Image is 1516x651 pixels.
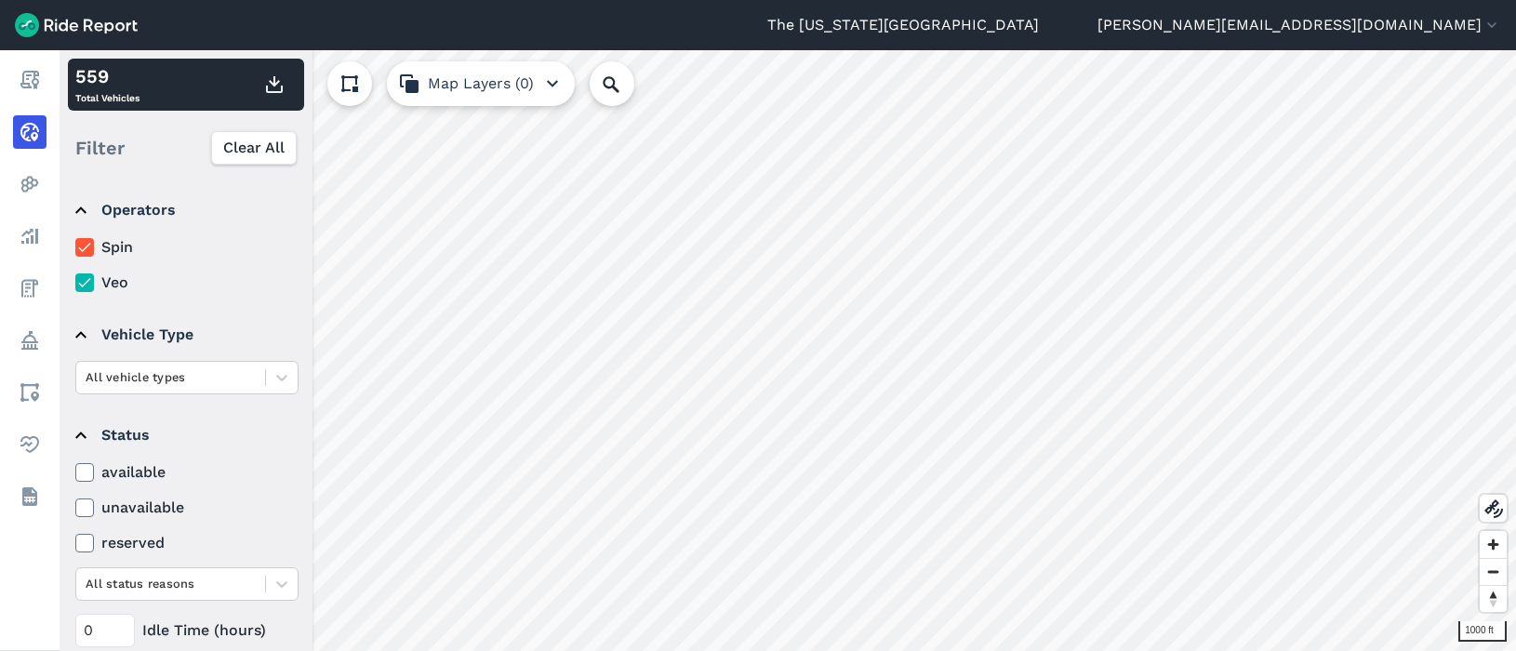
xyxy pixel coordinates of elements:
[13,63,47,97] a: Report
[767,14,1039,36] a: The [US_STATE][GEOGRAPHIC_DATA]
[75,309,296,361] summary: Vehicle Type
[75,62,140,107] div: Total Vehicles
[75,614,299,647] div: Idle Time (hours)
[223,137,285,159] span: Clear All
[75,409,296,461] summary: Status
[13,324,47,357] a: Policy
[75,532,299,554] label: reserved
[13,115,47,149] a: Realtime
[75,497,299,519] label: unavailable
[75,62,140,90] div: 559
[68,119,304,177] div: Filter
[75,236,299,259] label: Spin
[75,184,296,236] summary: Operators
[387,61,575,106] button: Map Layers (0)
[13,428,47,461] a: Health
[1480,531,1507,558] button: Zoom in
[13,219,47,253] a: Analyze
[211,131,297,165] button: Clear All
[60,50,1516,651] canvas: Map
[13,376,47,409] a: Areas
[75,461,299,484] label: available
[13,480,47,513] a: Datasets
[1097,14,1501,36] button: [PERSON_NAME][EMAIL_ADDRESS][DOMAIN_NAME]
[1458,621,1507,642] div: 1000 ft
[75,272,299,294] label: Veo
[15,13,138,37] img: Ride Report
[1480,585,1507,612] button: Reset bearing to north
[1480,558,1507,585] button: Zoom out
[590,61,664,106] input: Search Location or Vehicles
[13,167,47,201] a: Heatmaps
[13,272,47,305] a: Fees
